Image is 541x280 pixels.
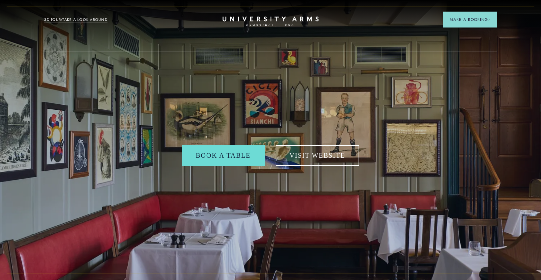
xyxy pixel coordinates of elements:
[44,17,107,23] a: 3D TOUR:TAKE A LOOK AROUND
[488,19,490,21] img: Arrow icon
[450,17,490,23] span: Make a Booking
[223,17,319,27] a: Home
[443,12,497,28] button: Make a BookingArrow icon
[182,145,264,166] a: Book a table
[276,145,359,166] a: Visit Website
